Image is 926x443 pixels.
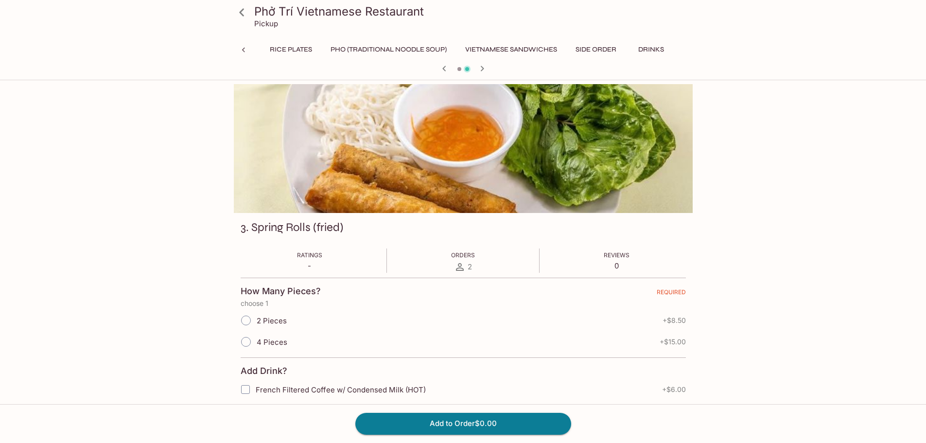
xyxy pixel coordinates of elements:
[660,338,686,346] span: + $15.00
[629,43,673,56] button: Drinks
[570,43,622,56] button: Side Order
[254,19,278,28] p: Pickup
[241,286,321,297] h4: How Many Pieces?
[451,251,475,259] span: Orders
[468,262,472,271] span: 2
[256,385,426,394] span: French Filtered Coffee w/ Condensed Milk (HOT)
[257,316,287,325] span: 2 Pieces
[460,43,562,56] button: Vietnamese Sandwiches
[234,84,693,213] div: 3. Spring Rolls (fried)
[297,251,322,259] span: Ratings
[241,300,686,307] p: choose 1
[355,413,571,434] button: Add to Order$0.00
[604,261,629,270] p: 0
[662,386,686,393] span: + $6.00
[663,317,686,324] span: + $8.50
[241,366,287,376] h4: Add Drink?
[254,4,689,19] h3: Phở Trí Vietnamese Restaurant
[325,43,452,56] button: Pho (Traditional Noodle Soup)
[297,261,322,270] p: -
[657,288,686,300] span: REQUIRED
[264,43,317,56] button: Rice Plates
[241,220,343,235] h3: 3. Spring Rolls (fried)
[604,251,629,259] span: Reviews
[257,337,287,347] span: 4 Pieces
